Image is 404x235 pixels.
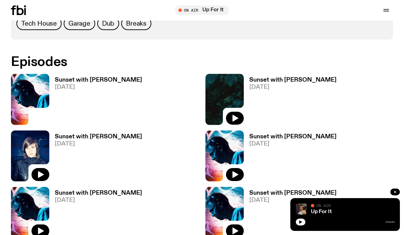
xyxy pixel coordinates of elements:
[249,84,337,90] span: [DATE]
[68,20,90,27] span: Garage
[249,77,337,83] h3: Sunset with [PERSON_NAME]
[97,17,119,30] a: Dub
[121,17,151,30] a: Breaks
[311,209,332,215] a: Up For It
[244,134,337,181] a: Sunset with [PERSON_NAME][DATE]
[249,190,337,196] h3: Sunset with [PERSON_NAME]
[64,17,95,30] a: Garage
[55,134,142,140] h3: Sunset with [PERSON_NAME]
[11,74,49,125] img: Simon Caldwell stands side on, looking downwards. He has headphones on. Behind him is a brightly ...
[102,20,114,27] span: Dub
[249,134,337,140] h3: Sunset with [PERSON_NAME]
[249,141,337,147] span: [DATE]
[316,203,331,208] span: On Air
[55,197,142,203] span: [DATE]
[244,77,337,125] a: Sunset with [PERSON_NAME][DATE]
[55,77,142,83] h3: Sunset with [PERSON_NAME]
[11,56,263,68] h2: Episodes
[55,190,142,196] h3: Sunset with [PERSON_NAME]
[249,197,337,203] span: [DATE]
[55,84,142,90] span: [DATE]
[49,77,142,125] a: Sunset with [PERSON_NAME][DATE]
[175,5,229,15] button: On AirUp For It
[55,141,142,147] span: [DATE]
[49,134,142,181] a: Sunset with [PERSON_NAME][DATE]
[21,20,57,27] span: Tech House
[16,17,62,30] a: Tech House
[126,20,147,27] span: Breaks
[205,130,244,181] img: Simon Caldwell stands side on, looking downwards. He has headphones on. Behind him is a brightly ...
